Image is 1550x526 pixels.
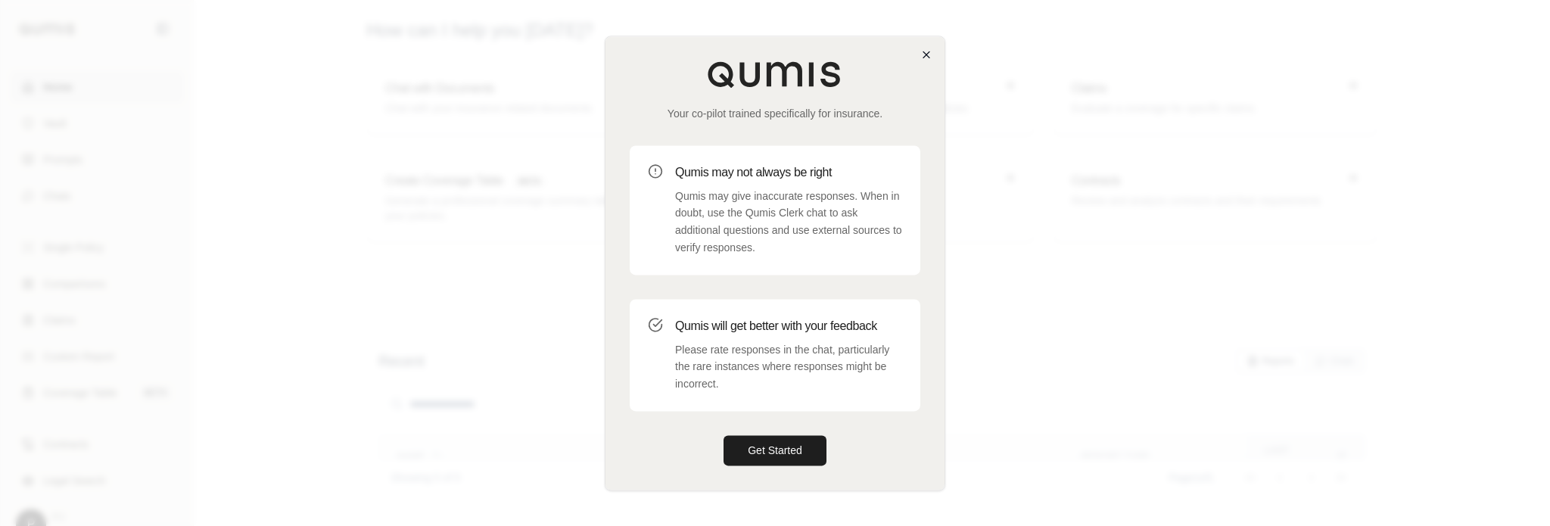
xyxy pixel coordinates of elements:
p: Your co-pilot trained specifically for insurance. [630,106,920,121]
p: Please rate responses in the chat, particularly the rare instances where responses might be incor... [675,341,902,393]
h3: Qumis may not always be right [675,163,902,182]
h3: Qumis will get better with your feedback [675,317,902,335]
button: Get Started [724,435,826,465]
img: Qumis Logo [707,61,843,88]
p: Qumis may give inaccurate responses. When in doubt, use the Qumis Clerk chat to ask additional qu... [675,188,902,257]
